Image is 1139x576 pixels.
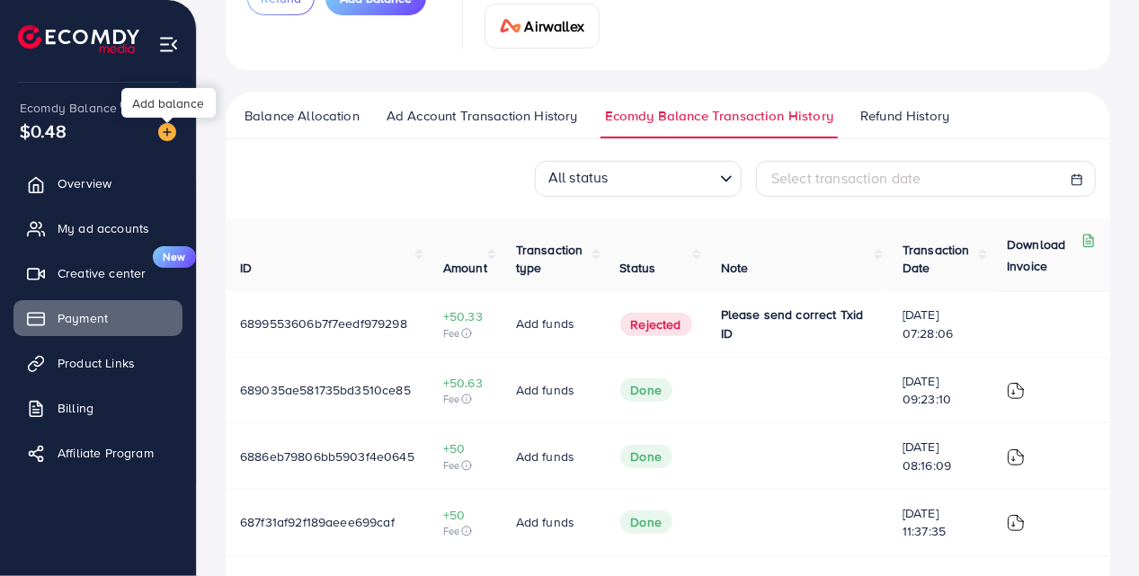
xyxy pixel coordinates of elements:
span: Billing [58,399,93,417]
span: 6886eb79806bb5903f4e0645 [240,448,414,465]
span: All status [545,162,612,191]
div: Search for option [535,161,742,197]
span: Add funds [516,315,574,332]
span: Airwallex [525,15,584,37]
span: Add funds [516,381,574,399]
span: Please send correct Txid ID [721,306,864,341]
span: [DATE] 07:28:06 [903,306,978,342]
span: New [153,246,196,268]
a: Creative centerNew [13,255,182,291]
span: Payment [58,309,108,327]
a: Affiliate Program [13,435,182,471]
span: ID [240,259,252,277]
span: $0.48 [20,118,67,144]
span: Note [721,259,749,277]
span: Fee [443,326,487,341]
span: Creative center [58,264,146,282]
span: Balance Allocation [245,106,360,126]
img: ic-download-invoice.1f3c1b55.svg [1007,448,1025,466]
span: 689035ae581735bd3510ce85 [240,381,411,399]
span: Amount [443,259,487,277]
img: ic-download-invoice.1f3c1b55.svg [1007,382,1025,400]
span: 687f31af92f189aeee699caf [240,513,395,531]
a: Billing [13,390,182,426]
img: menu [158,34,179,55]
span: Ad Account Transaction History [387,106,578,126]
img: logo [18,25,139,53]
span: Select transaction date [771,168,921,188]
span: Overview [58,174,111,192]
span: Done [620,445,673,468]
span: Done [620,378,673,402]
a: My ad accounts [13,210,182,246]
span: Fee [443,392,487,406]
span: Done [620,510,673,534]
span: Ecomdy Balance [20,99,117,117]
a: cardAirwallex [485,4,600,49]
a: Overview [13,165,182,201]
span: [DATE] 11:37:35 [903,504,978,541]
span: Fee [443,458,487,473]
span: Product Links [58,354,135,372]
input: Search for option [614,163,713,191]
span: 6899553606b7f7eedf979298 [240,315,407,332]
img: card [500,19,521,33]
span: Add funds [516,448,574,465]
a: Payment [13,300,182,336]
span: Status [620,259,656,277]
span: Affiliate Program [58,444,154,462]
span: Add funds [516,513,574,531]
span: My ad accounts [58,219,149,237]
span: +50.33 [443,307,487,325]
span: Transaction type [516,241,583,277]
span: [DATE] 08:16:09 [903,438,978,474]
img: ic-download-invoice.1f3c1b55.svg [1007,514,1025,532]
span: +50.63 [443,374,487,392]
span: Transaction Date [903,241,970,277]
img: image [158,123,176,141]
span: [DATE] 09:23:10 [903,372,978,409]
iframe: Chat [1063,495,1126,563]
div: Add balance [121,88,216,118]
span: +50 [443,439,487,457]
span: Rejected [620,313,692,336]
span: Fee [443,524,487,538]
span: Refund History [860,106,949,126]
span: Ecomdy Balance Transaction History [605,106,833,126]
p: Download Invoice [1007,234,1078,277]
span: +50 [443,506,487,524]
a: Product Links [13,345,182,381]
